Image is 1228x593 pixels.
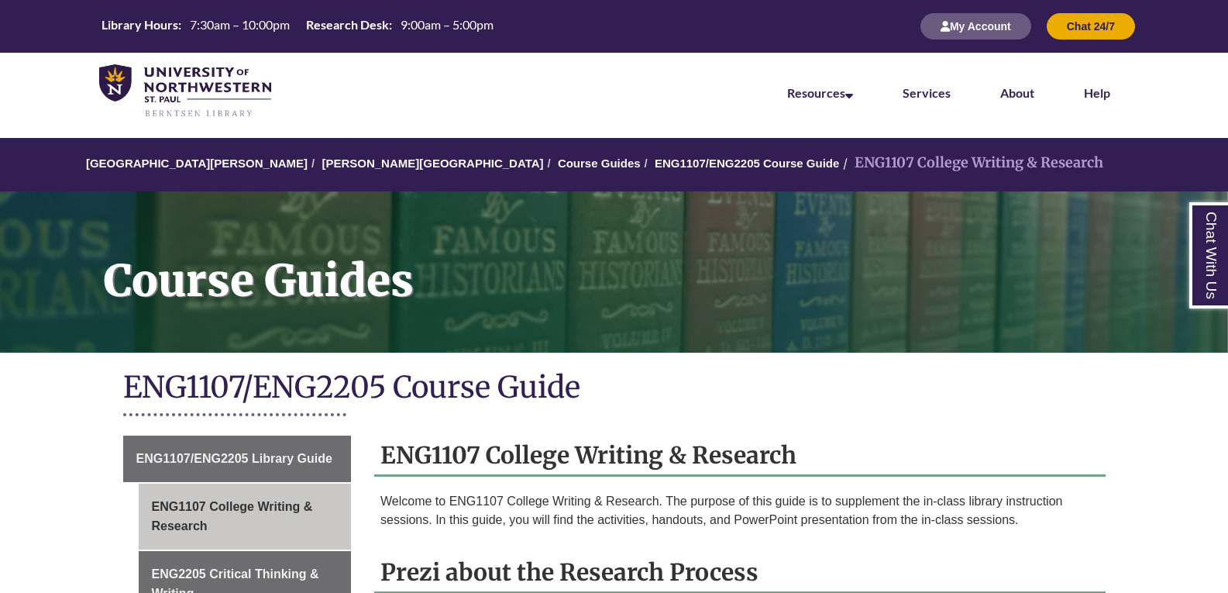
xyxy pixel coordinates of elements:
[655,157,839,170] a: ENG1107/ENG2205 Course Guide
[839,152,1103,174] li: ENG1107 College Writing & Research
[1047,19,1135,33] a: Chat 24/7
[123,436,352,482] a: ENG1107/ENG2205 Library Guide
[374,436,1106,477] h2: ENG1107 College Writing & Research
[380,492,1099,529] p: Welcome to ENG1107 College Writing & Research. The purpose of this guide is to supplement the in-...
[123,368,1106,409] h1: ENG1107/ENG2205 Course Guide
[787,85,853,100] a: Resources
[95,16,500,37] a: Hours Today
[1084,85,1110,100] a: Help
[1000,85,1034,100] a: About
[95,16,500,36] table: Hours Today
[300,16,394,33] th: Research Desk:
[86,157,308,170] a: [GEOGRAPHIC_DATA][PERSON_NAME]
[322,157,543,170] a: [PERSON_NAME][GEOGRAPHIC_DATA]
[190,17,290,32] span: 7:30am – 10:00pm
[87,191,1228,333] h1: Course Guides
[1047,13,1135,40] button: Chat 24/7
[920,13,1031,40] button: My Account
[920,19,1031,33] a: My Account
[136,452,332,465] span: ENG1107/ENG2205 Library Guide
[139,484,352,550] a: ENG1107 College Writing & Research
[401,17,494,32] span: 9:00am – 5:00pm
[558,157,641,170] a: Course Guides
[903,85,951,100] a: Services
[99,64,271,119] img: UNWSP Library Logo
[95,16,184,33] th: Library Hours:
